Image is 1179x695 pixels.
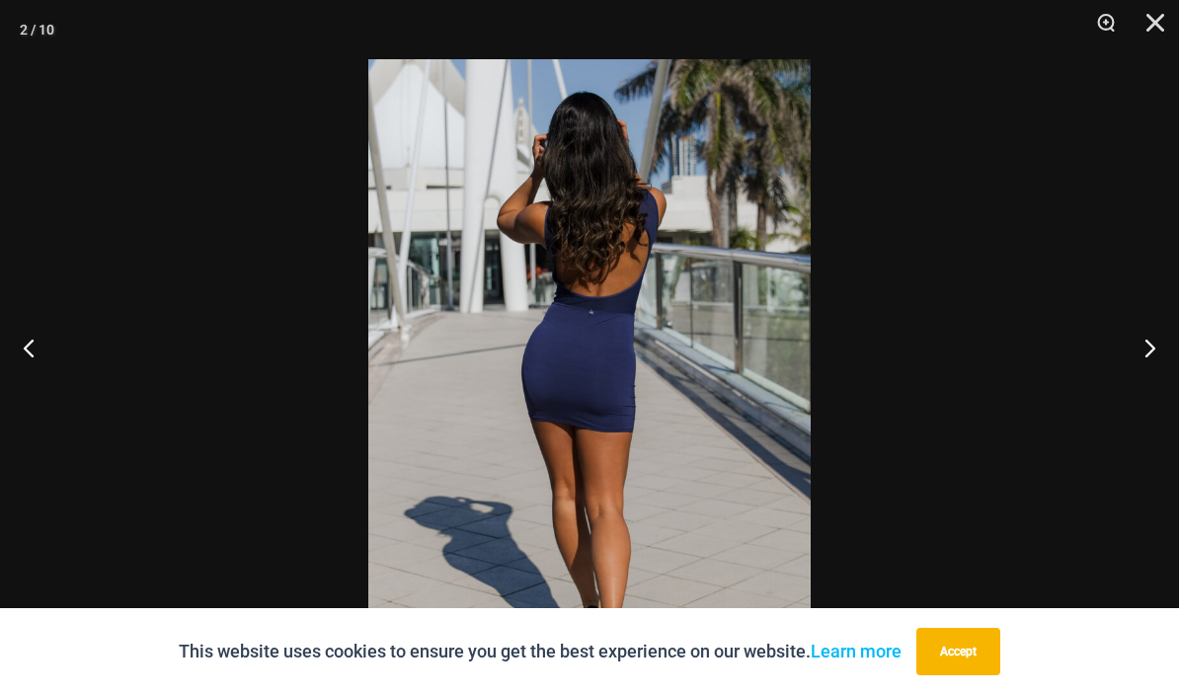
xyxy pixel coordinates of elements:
p: This website uses cookies to ensure you get the best experience on our website. [179,637,902,666]
button: Accept [916,628,1000,675]
button: Next [1105,298,1179,397]
a: Learn more [811,641,902,661]
div: 2 / 10 [20,15,54,44]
